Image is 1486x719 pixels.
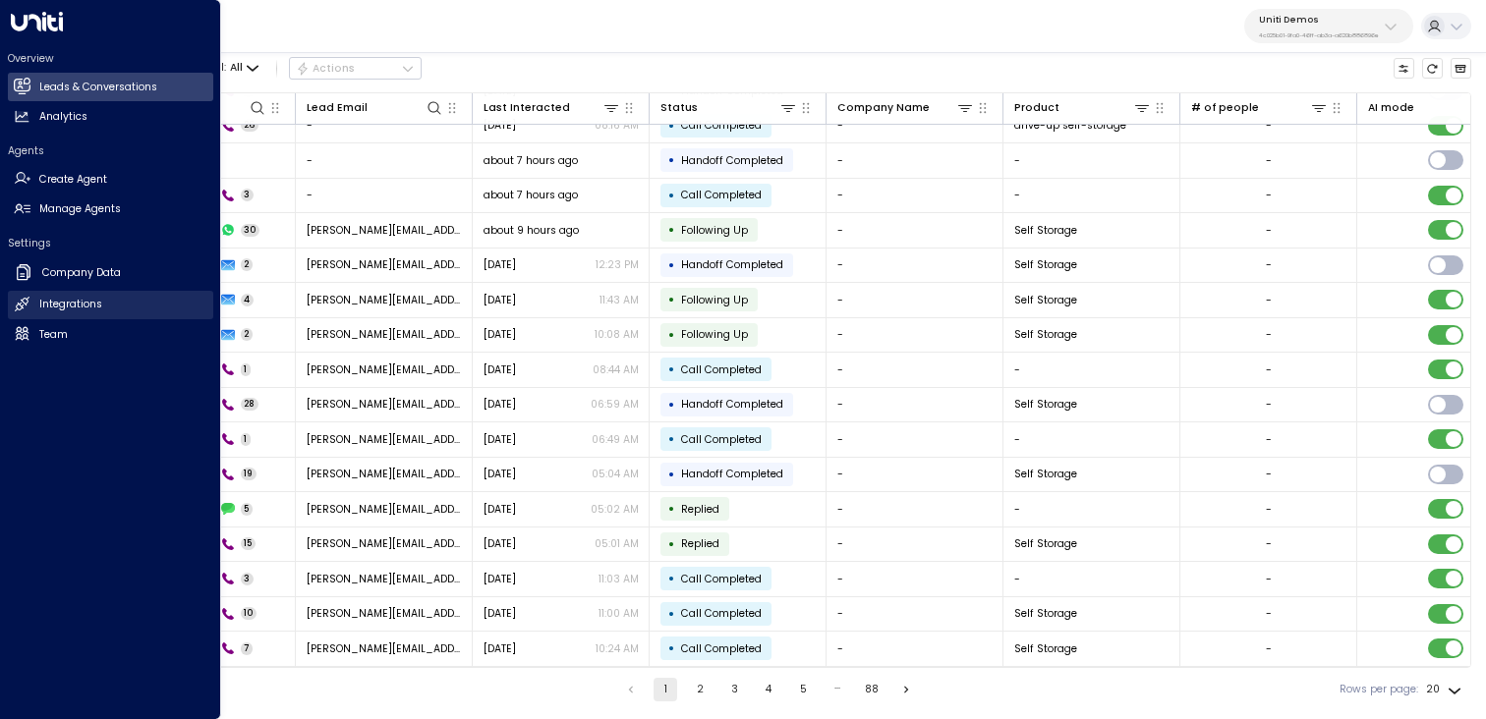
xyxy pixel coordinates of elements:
div: Status [660,99,698,117]
h2: Create Agent [39,172,107,188]
div: • [668,426,675,452]
div: • [668,531,675,557]
span: 7 [241,642,254,655]
div: • [668,636,675,661]
td: - [827,213,1003,248]
div: - [1266,327,1272,342]
span: Self Storage [1014,641,1077,656]
div: # of people [1191,98,1329,117]
div: - [1266,502,1272,517]
p: 05:04 AM [592,467,639,481]
a: Company Data [8,257,213,289]
span: Self Storage [1014,327,1077,342]
p: 08:16 AM [595,118,639,133]
span: Call Completed [681,188,762,202]
div: … [826,678,849,701]
p: 05:02 AM [591,502,639,517]
p: 06:59 AM [591,397,639,412]
td: - [827,353,1003,387]
h2: Analytics [39,109,87,125]
span: john.pannell@gmail.com [307,327,462,342]
div: • [668,183,675,208]
button: Archived Leads [1451,58,1472,80]
div: - [1266,397,1272,412]
div: # of people [1191,99,1259,117]
span: 15 [241,537,257,550]
p: 11:03 AM [599,572,639,586]
button: Go to page 4 [757,678,780,701]
span: Self Storage [1014,467,1077,481]
button: Go to page 2 [688,678,712,701]
div: • [668,113,675,138]
h2: Company Data [42,265,121,281]
div: Last Interacted [484,98,621,117]
span: Aug 23, 2025 [484,118,516,133]
span: Call Completed [681,572,762,586]
button: Go to page 5 [791,678,815,701]
span: Refresh [1422,58,1444,80]
span: john.pannell@gmail.com [307,606,462,621]
span: 2 [241,258,254,271]
div: • [668,566,675,591]
span: Aug 15, 2025 [484,293,516,307]
h2: Leads & Conversations [39,80,157,95]
span: Handoff Completed [681,397,783,412]
span: about 7 hours ago [484,153,578,168]
div: - [1266,432,1272,447]
label: Rows per page: [1340,682,1418,697]
td: - [827,562,1003,596]
div: - [1266,153,1272,168]
a: Team [8,320,213,349]
td: - [1003,492,1180,526]
button: Uniti Demos4c025b01-9fa0-46ff-ab3a-a620b886896e [1244,9,1413,43]
span: Call Completed [681,362,762,377]
button: Go to page 3 [722,678,746,701]
span: 3 [241,189,255,201]
button: Customize [1394,58,1415,80]
span: 30 [241,224,260,237]
div: • [668,601,675,627]
td: - [827,143,1003,178]
span: john.pannell@gmail.com [307,572,462,586]
span: Aug 15, 2025 [484,257,516,272]
h2: Overview [8,51,213,66]
div: - [1266,223,1272,238]
div: Last Interacted [484,99,570,117]
a: Leads & Conversations [8,73,213,101]
span: Jul 25, 2025 [484,432,516,447]
div: - [1266,293,1272,307]
div: Actions [296,62,356,76]
span: Aug 04, 2025 [484,327,516,342]
div: • [668,287,675,312]
h2: Settings [8,236,213,250]
td: - [827,422,1003,457]
span: Following Up [681,293,748,307]
div: • [668,496,675,522]
span: Jul 08, 2025 [484,572,516,586]
span: john.pannell@gmail.com [307,362,462,377]
span: Replied [681,502,719,517]
span: Jul 08, 2025 [484,641,516,656]
td: - [827,492,1003,526]
div: - [1266,118,1272,133]
h2: Agents [8,143,213,158]
h2: Team [39,327,68,343]
div: - [1266,641,1272,656]
span: Jul 25, 2025 [484,397,516,412]
div: Status [660,98,798,117]
span: Self Storage [1014,536,1077,551]
button: Go to page 88 [860,678,884,701]
span: Jul 25, 2025 [484,467,516,481]
span: Jul 25, 2025 [484,536,516,551]
span: Call Completed [681,606,762,621]
td: - [827,179,1003,213]
span: about 9 hours ago [484,223,579,238]
span: 28 [241,398,259,411]
span: 4 [241,294,255,306]
span: Call Completed [681,432,762,447]
td: - [827,318,1003,353]
span: john.pannell@gmail.com [307,397,462,412]
span: 1 [241,433,252,446]
div: • [668,322,675,348]
div: • [668,252,675,278]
